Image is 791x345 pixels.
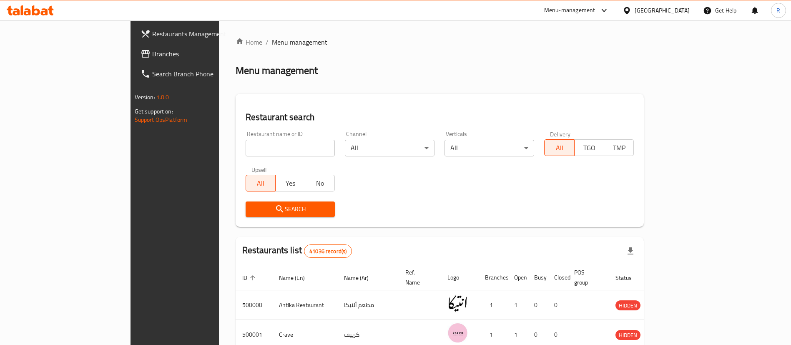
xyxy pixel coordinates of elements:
[305,175,335,191] button: No
[615,301,640,310] span: HIDDEN
[547,290,568,320] td: 0
[272,290,337,320] td: Antika Restaurant
[527,265,547,290] th: Busy
[279,177,302,189] span: Yes
[134,64,263,84] a: Search Branch Phone
[447,322,468,343] img: Crave
[444,140,534,156] div: All
[236,37,644,47] nav: breadcrumb
[604,139,634,156] button: TMP
[242,273,258,283] span: ID
[548,142,571,154] span: All
[507,290,527,320] td: 1
[246,140,335,156] input: Search for restaurant name or ID..
[249,177,272,189] span: All
[507,265,527,290] th: Open
[252,204,329,214] span: Search
[550,131,571,137] label: Delivery
[620,241,640,261] div: Export file
[574,139,604,156] button: TGO
[242,244,352,258] h2: Restaurants list
[152,29,256,39] span: Restaurants Management
[134,44,263,64] a: Branches
[344,273,379,283] span: Name (Ar)
[135,106,173,117] span: Get support on:
[246,111,634,123] h2: Restaurant search
[156,92,169,103] span: 1.0.0
[309,177,331,189] span: No
[152,69,256,79] span: Search Branch Phone
[544,5,595,15] div: Menu-management
[547,265,568,290] th: Closed
[574,267,599,287] span: POS group
[152,49,256,59] span: Branches
[266,37,269,47] li: /
[251,166,267,172] label: Upsell
[608,142,630,154] span: TMP
[345,140,434,156] div: All
[135,114,188,125] a: Support.OpsPlatform
[304,244,352,258] div: Total records count
[337,290,399,320] td: مطعم أنتيكا
[578,142,601,154] span: TGO
[134,24,263,44] a: Restaurants Management
[135,92,155,103] span: Version:
[304,247,352,255] span: 41036 record(s)
[447,293,468,314] img: Antika Restaurant
[615,273,643,283] span: Status
[527,290,547,320] td: 0
[272,37,327,47] span: Menu management
[275,175,305,191] button: Yes
[478,265,507,290] th: Branches
[615,330,640,340] span: HIDDEN
[246,175,276,191] button: All
[544,139,574,156] button: All
[279,273,316,283] span: Name (En)
[405,267,431,287] span: Ref. Name
[478,290,507,320] td: 1
[776,6,780,15] span: R
[441,265,478,290] th: Logo
[236,64,318,77] h2: Menu management
[246,201,335,217] button: Search
[635,6,690,15] div: [GEOGRAPHIC_DATA]
[615,300,640,310] div: HIDDEN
